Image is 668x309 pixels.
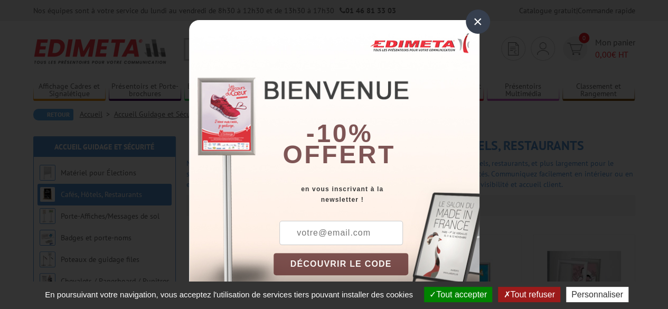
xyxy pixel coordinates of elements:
[306,119,373,147] b: -10%
[283,141,396,168] font: offert
[279,221,403,245] input: votre@email.com
[498,287,560,302] button: Tout refuser
[274,253,409,275] button: DÉCOUVRIR LE CODE
[274,184,479,205] div: en vous inscrivant à la newsletter !
[424,287,492,302] button: Tout accepter
[40,290,418,299] span: En poursuivant votre navigation, vous acceptez l'utilisation de services tiers pouvant installer ...
[466,10,490,34] div: ×
[566,287,628,302] button: Personnaliser (fenêtre modale)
